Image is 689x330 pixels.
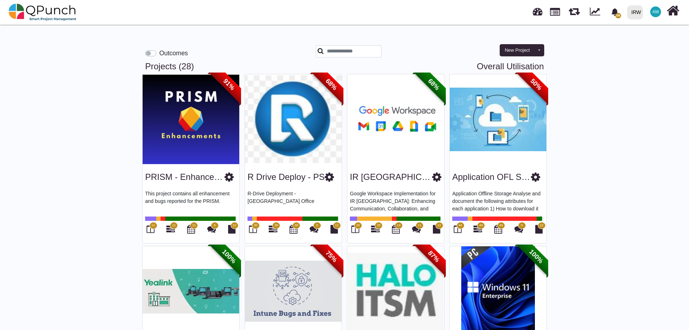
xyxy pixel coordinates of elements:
[494,225,502,233] i: Calendar
[371,228,380,233] a: 26
[499,223,503,228] span: 44
[377,223,380,228] span: 26
[500,44,535,56] button: New Project
[310,225,318,233] i: Punch Discussions
[187,225,195,233] i: Calendar
[514,225,523,233] i: Punch Discussions
[473,225,482,233] i: Gantt
[414,65,454,104] span: 68%
[611,8,619,16] svg: bell fill
[412,225,421,233] i: Punch Discussions
[335,223,338,228] span: 12
[316,223,318,228] span: 0
[350,172,432,182] h3: IR Sudan Google WSI
[414,237,454,276] span: 87%
[147,225,154,233] i: Board
[535,225,543,233] i: Document Library
[667,4,679,18] i: Home
[516,237,556,276] span: 100%
[437,223,441,228] span: 12
[249,225,257,233] i: Board
[569,4,580,15] span: Releases
[652,10,659,14] span: AM
[311,65,351,104] span: 68%
[166,228,175,233] a: 11
[632,6,641,19] div: IRW
[172,223,176,228] span: 11
[166,225,175,233] i: Gantt
[330,225,338,233] i: Document Library
[650,6,661,17] span: Asad Malik
[371,225,380,233] i: Gantt
[646,0,665,23] a: AM
[209,65,249,104] span: 91%
[248,172,325,182] h3: R Drive Deploy - PS
[452,172,531,182] h3: Application OFL STRG
[248,190,339,212] p: R-Drive Deployment - [GEOGRAPHIC_DATA] Office
[586,0,607,24] div: Dynamic Report
[159,48,188,58] label: Outcomes
[290,225,297,233] i: Calendar
[615,13,621,18] span: 58
[624,0,646,24] a: IRW
[269,225,277,233] i: Gantt
[151,223,155,228] span: 11
[540,223,543,228] span: 12
[248,172,325,182] a: R Drive Deploy - PS
[9,1,77,23] img: qpunch-sp.fa6292f.png
[479,223,483,228] span: 44
[192,223,196,228] span: 11
[228,225,236,233] i: Document Library
[477,61,544,72] a: Overall Utilisation
[458,223,462,228] span: 44
[418,223,421,228] span: 11
[607,0,624,23] a: bell fill58
[350,172,500,182] a: IR [GEOGRAPHIC_DATA] Google WSI
[274,223,278,228] span: 30
[609,5,621,18] div: Notification
[207,225,216,233] i: Punch Discussions
[209,237,249,276] span: 100%
[433,225,440,233] i: Document Library
[295,223,298,228] span: 30
[254,223,257,228] span: 30
[397,223,401,228] span: 14
[550,5,560,16] span: Projects
[516,65,556,104] span: 50%
[232,223,236,228] span: 12
[214,223,216,228] span: 6
[350,190,441,212] p: Google Workspace Implementation for IR [GEOGRAPHIC_DATA]: Enhancing Communication, Collaboration,...
[392,225,400,233] i: Calendar
[356,223,360,228] span: 26
[473,228,482,233] a: 44
[145,172,225,182] h3: PRISM - Enhancements
[145,172,237,182] a: PRISM - Enhancements
[145,61,544,72] h3: Projects (28)
[521,223,523,228] span: 0
[351,225,359,233] i: Board
[454,225,462,233] i: Board
[145,190,237,212] p: This project contains all enhancement and bugs reported for the PRISM.
[452,190,544,212] p: Application Offline Storage Analyse and document the following attributes for each application 1)...
[533,4,542,15] span: Dashboard
[269,228,277,233] a: 30
[311,237,351,276] span: 75%
[452,172,540,182] a: Application OFL STRG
